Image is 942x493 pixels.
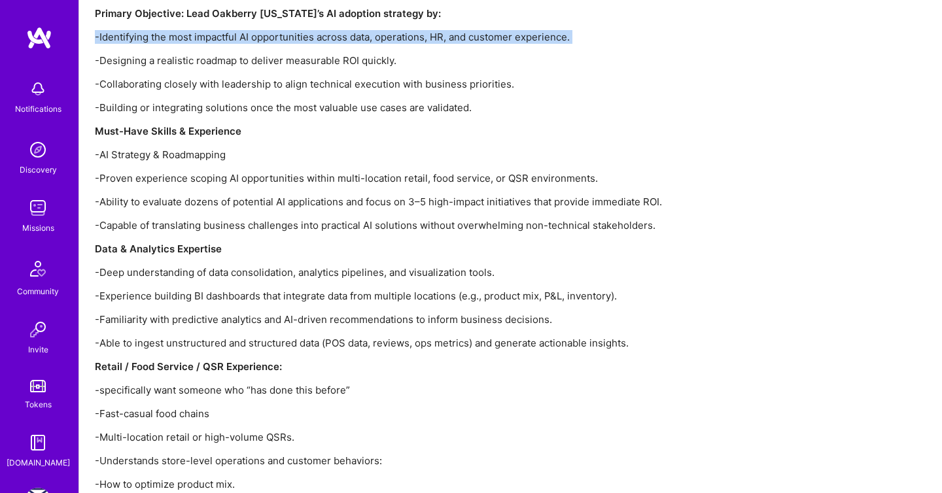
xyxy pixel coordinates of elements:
[28,343,48,356] div: Invite
[30,380,46,392] img: tokens
[7,456,70,469] div: [DOMAIN_NAME]
[95,243,222,255] strong: Data & Analytics Expertise
[95,125,241,137] strong: Must-Have Skills & Experience
[95,148,880,161] p: -AI Strategy & Roadmapping
[95,336,880,350] p: -Able to ingest unstructured and structured data (POS data, reviews, ops metrics) and generate ac...
[95,171,880,185] p: -Proven experience scoping AI opportunities within multi-location retail, food service, or QSR en...
[25,398,52,411] div: Tokens
[95,101,880,114] p: -Building or integrating solutions once the most valuable use cases are validated.
[15,102,61,116] div: Notifications
[95,30,880,44] p: -Identifying the most impactful AI opportunities across data, operations, HR, and customer experi...
[95,265,880,279] p: -Deep understanding of data consolidation, analytics pipelines, and visualization tools.
[25,195,51,221] img: teamwork
[95,430,880,444] p: -Multi-location retail or high-volume QSRs.
[95,218,880,232] p: -Capable of translating business challenges into practical AI solutions without overwhelming non-...
[25,316,51,343] img: Invite
[95,407,880,420] p: -Fast-casual food chains
[95,477,880,491] p: -How to optimize product mix.
[22,221,54,235] div: Missions
[17,284,59,298] div: Community
[25,430,51,456] img: guide book
[95,313,880,326] p: -Familiarity with predictive analytics and AI-driven recommendations to inform business decisions.
[22,253,54,284] img: Community
[95,7,441,20] strong: Primary Objective: Lead Oakberry [US_STATE]’s AI adoption strategy by:
[95,77,880,91] p: -Collaborating closely with leadership to align technical execution with business priorities.
[26,26,52,50] img: logo
[95,360,282,373] strong: Retail / Food Service / QSR Experience:
[95,54,880,67] p: -Designing a realistic roadmap to deliver measurable ROI quickly.
[25,76,51,102] img: bell
[25,137,51,163] img: discovery
[95,195,880,209] p: -Ability to evaluate dozens of potential AI applications and focus on 3–5 high-impact initiatives...
[95,454,880,467] p: -Understands store-level operations and customer behaviors:
[20,163,57,177] div: Discovery
[95,289,880,303] p: -Experience building BI dashboards that integrate data from multiple locations (e.g., product mix...
[95,383,880,397] p: -specifically want someone who “has done this before”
